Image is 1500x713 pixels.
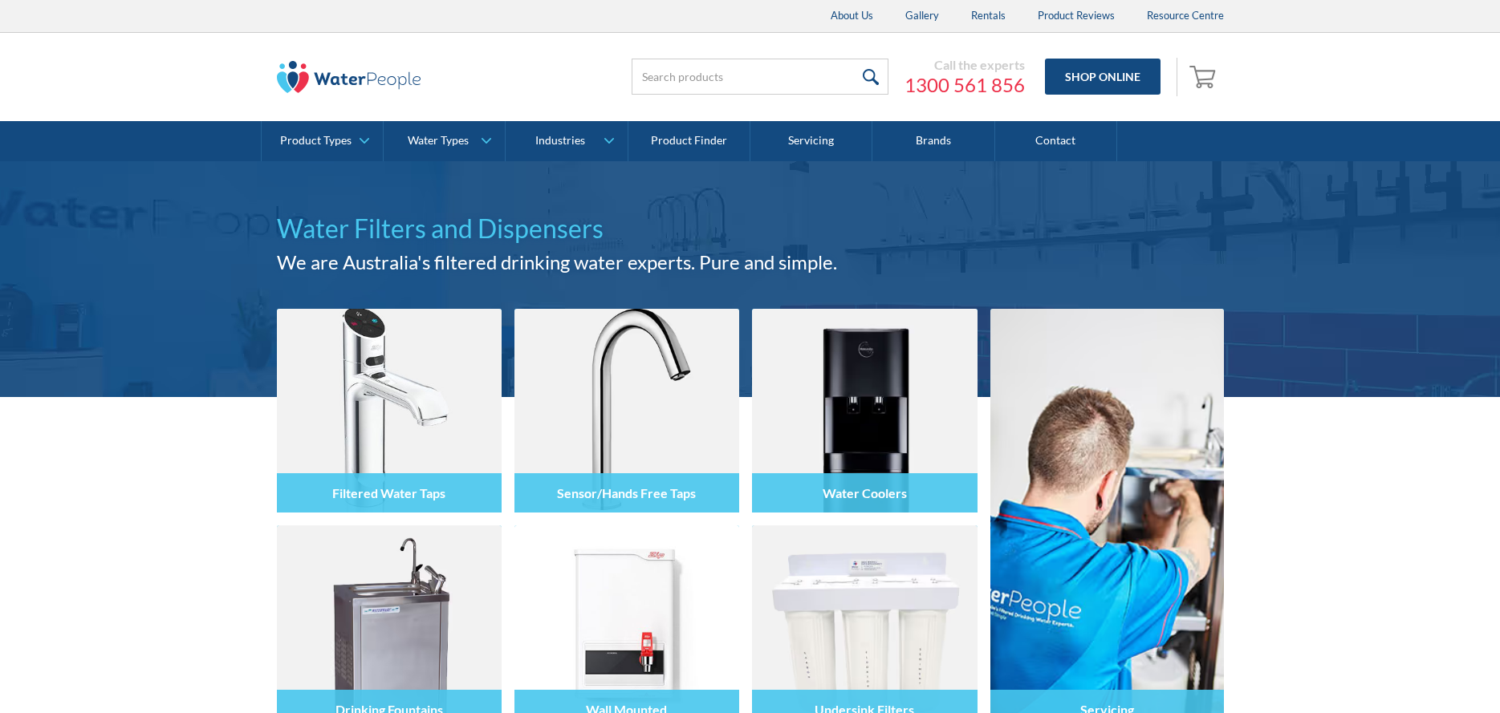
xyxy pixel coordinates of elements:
[628,121,750,161] a: Product Finder
[332,485,445,500] h4: Filtered Water Taps
[823,485,907,500] h4: Water Coolers
[1045,59,1161,95] a: Shop Online
[872,121,994,161] a: Brands
[535,134,585,148] div: Industries
[1185,58,1224,96] a: Open empty cart
[262,121,383,161] a: Product Types
[904,73,1025,97] a: 1300 561 856
[995,121,1117,161] a: Contact
[750,121,872,161] a: Servicing
[408,134,469,148] div: Water Types
[277,309,502,512] img: Filtered Water Taps
[384,121,505,161] a: Water Types
[632,59,888,95] input: Search products
[1189,63,1220,89] img: shopping cart
[506,121,627,161] a: Industries
[752,309,977,512] img: Water Coolers
[277,61,421,93] img: The Water People
[280,134,352,148] div: Product Types
[557,485,696,500] h4: Sensor/Hands Free Taps
[904,57,1025,73] div: Call the experts
[514,309,739,512] img: Sensor/Hands Free Taps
